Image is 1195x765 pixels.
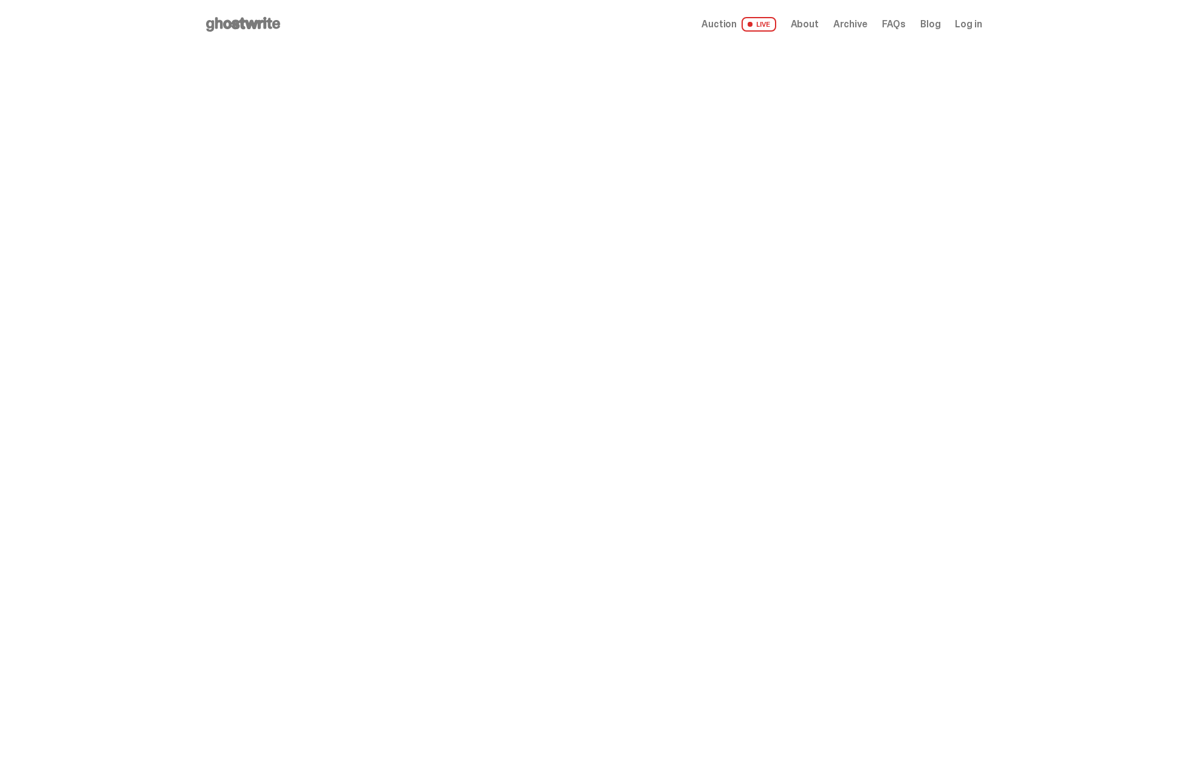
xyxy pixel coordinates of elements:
span: LIVE [742,17,776,32]
a: Log in [955,19,982,29]
a: About [791,19,819,29]
a: Blog [920,19,940,29]
a: Auction LIVE [701,17,776,32]
span: Auction [701,19,737,29]
a: Archive [833,19,867,29]
a: FAQs [882,19,906,29]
